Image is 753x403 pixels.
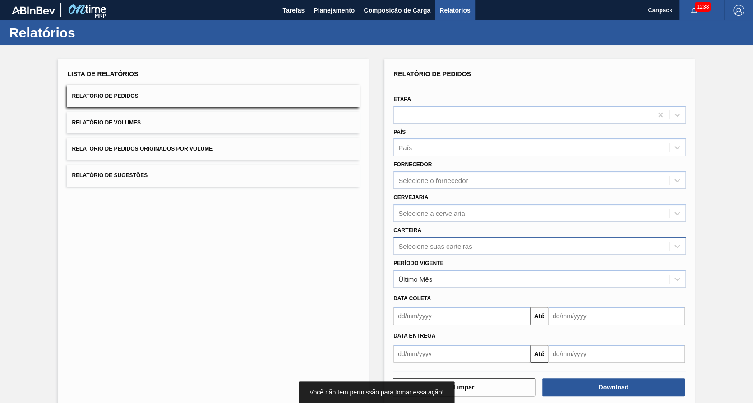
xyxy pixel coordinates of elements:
[393,307,530,325] input: dd/mm/yyyy
[67,165,360,187] button: Relatório de Sugestões
[548,307,685,325] input: dd/mm/yyyy
[67,112,360,134] button: Relatório de Volumes
[393,161,432,168] label: Fornecedor
[679,4,708,17] button: Notificações
[542,378,685,396] button: Download
[72,93,138,99] span: Relatório de Pedidos
[695,2,711,12] span: 1238
[393,194,428,201] label: Cervejaria
[282,5,305,16] span: Tarefas
[314,5,355,16] span: Planejamento
[530,307,548,325] button: Até
[393,333,435,339] span: Data entrega
[9,27,169,38] h1: Relatórios
[393,70,471,78] span: Relatório de Pedidos
[439,5,470,16] span: Relatórios
[393,295,431,302] span: Data coleta
[393,378,535,396] button: Limpar
[72,146,213,152] span: Relatório de Pedidos Originados por Volume
[398,242,472,250] div: Selecione suas carteiras
[393,260,443,266] label: Período Vigente
[67,70,138,78] span: Lista de Relatórios
[67,138,360,160] button: Relatório de Pedidos Originados por Volume
[72,119,140,126] span: Relatório de Volumes
[393,227,421,234] label: Carteira
[393,345,530,363] input: dd/mm/yyyy
[310,389,443,396] span: Você não tem permissão para tomar essa ação!
[733,5,744,16] img: Logout
[398,144,412,151] div: País
[364,5,430,16] span: Composição de Carga
[548,345,685,363] input: dd/mm/yyyy
[398,209,465,217] div: Selecione a cervejaria
[393,96,411,102] label: Etapa
[12,6,55,14] img: TNhmsLtSVTkK8tSr43FrP2fwEKptu5GPRR3wAAAABJRU5ErkJggg==
[530,345,548,363] button: Até
[67,85,360,107] button: Relatório de Pedidos
[393,129,406,135] label: País
[398,275,432,283] div: Último Mês
[398,177,468,184] div: Selecione o fornecedor
[72,172,148,179] span: Relatório de Sugestões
